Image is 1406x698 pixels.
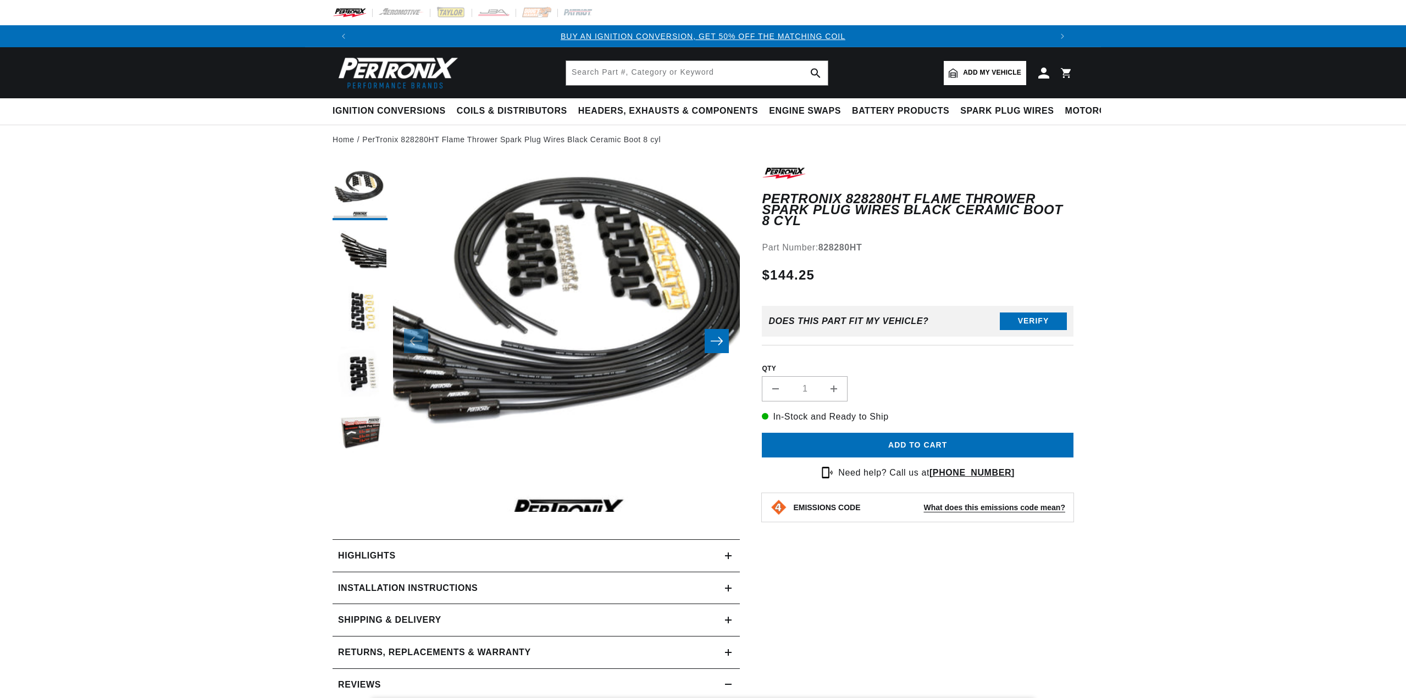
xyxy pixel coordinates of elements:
p: In-Stock and Ready to Ship [762,410,1073,424]
button: Translation missing: en.sections.announcements.previous_announcement [333,25,355,47]
h2: Installation instructions [338,581,478,595]
button: EMISSIONS CODEWhat does this emissions code mean? [793,502,1065,512]
span: $144.25 [762,265,815,285]
nav: breadcrumbs [333,133,1073,146]
button: Verify [1000,312,1067,330]
a: Home [333,133,355,146]
button: Load image 2 in gallery view [333,226,388,281]
h2: Highlights [338,549,396,563]
button: Slide left [404,329,428,353]
summary: Headers, Exhausts & Components [573,98,763,124]
span: Spark Plug Wires [960,105,1054,117]
span: Battery Products [852,105,949,117]
button: search button [804,61,828,85]
button: Add to cart [762,433,1073,457]
a: PerTronix 828280HT Flame Thrower Spark Plug Wires Black Ceramic Boot 8 cyl [362,133,661,146]
button: Load image 5 in gallery view [333,407,388,462]
summary: Ignition Conversions [333,98,451,124]
input: Search Part #, Category or Keyword [566,61,828,85]
summary: Engine Swaps [763,98,846,124]
span: Add my vehicle [963,68,1021,78]
span: Headers, Exhausts & Components [578,105,758,117]
summary: Highlights [333,540,740,572]
p: Need help? Call us at [838,466,1015,480]
summary: Battery Products [846,98,955,124]
media-gallery: Gallery Viewer [333,165,740,517]
div: Does This part fit My vehicle? [768,316,928,326]
h2: Returns, Replacements & Warranty [338,645,531,660]
div: Part Number: [762,241,1073,255]
button: Translation missing: en.sections.announcements.next_announcement [1051,25,1073,47]
slideshow-component: Translation missing: en.sections.announcements.announcement_bar [305,25,1101,47]
a: [PHONE_NUMBER] [929,468,1015,477]
span: Ignition Conversions [333,105,446,117]
img: Pertronix [333,54,459,92]
summary: Shipping & Delivery [333,604,740,636]
label: QTY [762,364,1073,373]
summary: Coils & Distributors [451,98,573,124]
img: Emissions code [770,499,788,516]
button: Load image 3 in gallery view [333,286,388,341]
strong: 828280HT [818,243,862,252]
strong: What does this emissions code mean? [923,503,1065,512]
summary: Returns, Replacements & Warranty [333,636,740,668]
h1: PerTronix 828280HT Flame Thrower Spark Plug Wires Black Ceramic Boot 8 cyl [762,193,1073,227]
a: Add my vehicle [944,61,1026,85]
span: Motorcycle [1065,105,1131,117]
h2: Reviews [338,678,381,692]
summary: Spark Plug Wires [955,98,1059,124]
a: BUY AN IGNITION CONVERSION, GET 50% OFF THE MATCHING COIL [561,32,845,41]
span: Engine Swaps [769,105,841,117]
summary: Motorcycle [1060,98,1136,124]
strong: EMISSIONS CODE [793,503,860,512]
button: Slide right [705,329,729,353]
div: Announcement [355,30,1051,42]
summary: Installation instructions [333,572,740,604]
h2: Shipping & Delivery [338,613,441,627]
button: Load image 4 in gallery view [333,347,388,401]
button: Load image 1 in gallery view [333,165,388,220]
span: Coils & Distributors [457,105,567,117]
div: 1 of 3 [355,30,1051,42]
